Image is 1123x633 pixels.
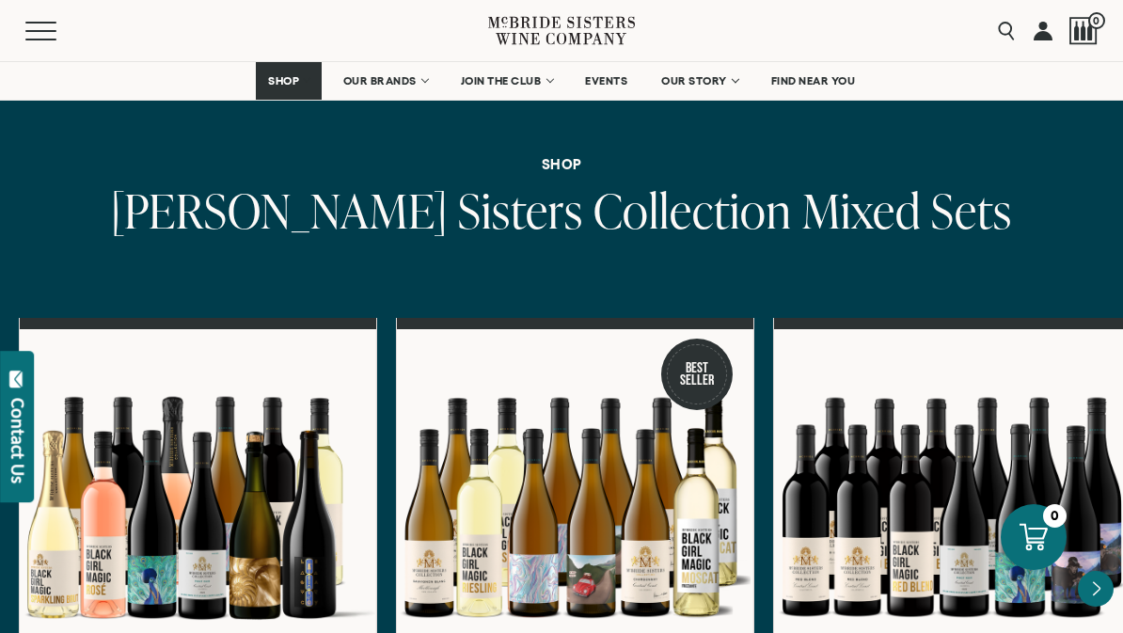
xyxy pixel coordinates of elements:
a: FIND NEAR YOU [759,62,868,100]
div: 0 [1043,504,1067,528]
span: FIND NEAR YOU [771,74,856,87]
button: Mobile Menu Trigger [25,22,93,40]
span: Collection [593,178,792,243]
a: EVENTS [573,62,640,100]
span: EVENTS [585,74,627,87]
span: Mixed [802,178,921,243]
div: Contact Us [8,398,27,483]
a: SHOP [256,62,322,100]
span: Sisters [458,178,583,243]
span: 0 [1088,12,1105,29]
span: OUR BRANDS [343,74,417,87]
span: OUR STORY [661,74,727,87]
span: JOIN THE CLUB [461,74,542,87]
a: JOIN THE CLUB [449,62,564,100]
button: Next [1078,571,1114,607]
a: OUR STORY [649,62,750,100]
a: OUR BRANDS [331,62,439,100]
span: SHOP [268,74,300,87]
span: Sets [931,178,1012,243]
span: [PERSON_NAME] [111,178,448,243]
